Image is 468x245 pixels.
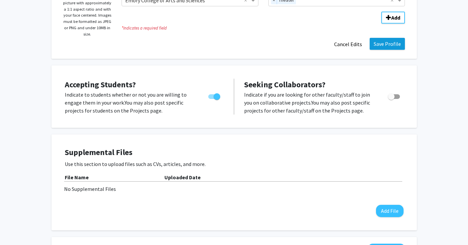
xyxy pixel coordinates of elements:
[65,174,89,181] b: File Name
[122,25,405,31] i: Indicates a required field
[64,185,404,193] div: No Supplemental Files
[65,148,404,157] h4: Supplemental Files
[244,91,375,115] p: Indicate if you are looking for other faculty/staff to join you on collaborative projects. You ma...
[164,174,201,181] b: Uploaded Date
[330,38,366,50] button: Cancel Edits
[370,38,405,50] button: Save Profile
[391,14,400,21] b: Add
[65,91,196,115] p: Indicate to students whether or not you are willing to engage them in your work. You may also pos...
[65,79,136,90] span: Accepting Students?
[381,12,405,24] button: Add Division/Department
[376,205,404,217] button: Add File
[5,215,28,240] iframe: Chat
[65,160,404,168] p: Use this section to upload files such as CVs, articles, and more.
[385,91,404,101] div: Toggle
[206,91,224,101] div: Toggle
[244,79,326,90] span: Seeking Collaborators?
